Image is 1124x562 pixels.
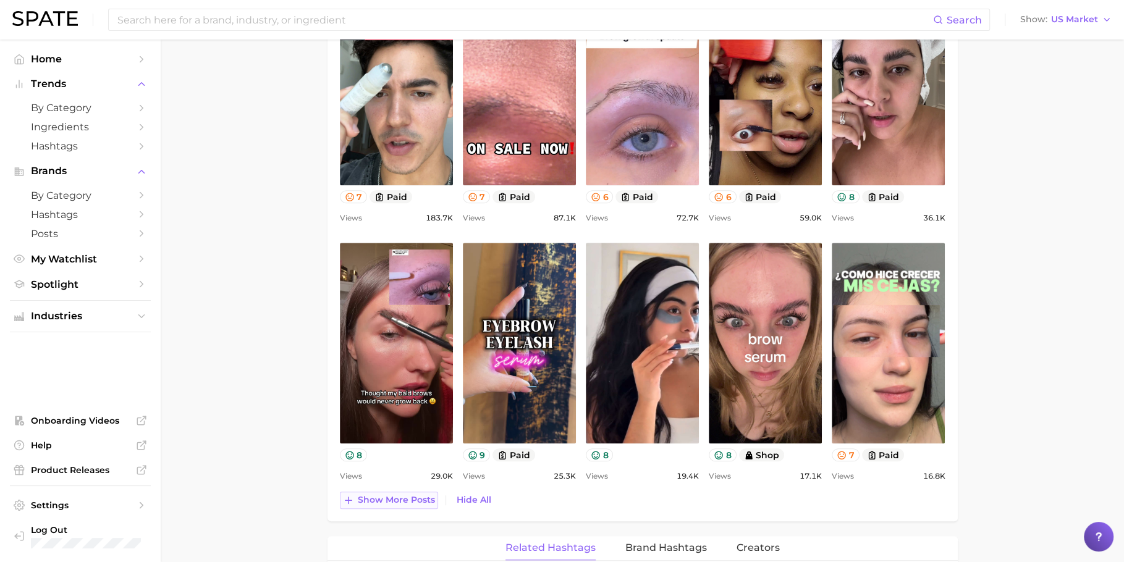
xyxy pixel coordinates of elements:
span: 29.0k [431,469,453,484]
a: Posts [10,224,151,243]
span: Related Hashtags [505,542,596,553]
button: Industries [10,307,151,325]
span: Ingredients [31,121,130,133]
span: My Watchlist [31,253,130,265]
span: Hashtags [31,209,130,220]
span: Onboarding Videos [31,415,130,426]
span: 25.3k [554,469,576,484]
a: Product Releases [10,461,151,479]
span: Hide All [457,495,491,505]
span: Search [947,14,982,26]
span: Log Out [31,524,141,535]
span: Posts [31,228,130,240]
span: Views [832,211,854,225]
button: Hide All [454,492,494,508]
a: Help [10,436,151,455]
span: 19.4k [677,469,699,484]
button: paid [615,190,658,203]
span: 59.0k [800,211,822,225]
span: Brands [31,166,130,177]
span: Views [709,211,731,225]
button: paid [370,190,412,203]
button: 9 [463,448,491,461]
span: US Market [1051,16,1098,23]
span: Views [340,469,362,484]
button: 7 [340,190,368,203]
button: 8 [586,448,614,461]
img: SPATE [12,11,78,26]
a: Onboarding Videos [10,411,151,430]
span: Industries [31,311,130,322]
span: Show more posts [358,495,435,505]
a: Ingredients [10,117,151,136]
button: Brands [10,162,151,180]
button: 6 [586,190,614,203]
a: by Category [10,98,151,117]
button: paid [492,448,535,461]
span: Spotlight [31,279,130,290]
span: Show [1020,16,1047,23]
a: Hashtags [10,205,151,224]
span: Views [463,469,485,484]
span: Hashtags [31,140,130,152]
span: 183.7k [426,211,453,225]
a: by Category [10,186,151,205]
span: Product Releases [31,464,130,476]
span: Settings [31,500,130,511]
a: Spotlight [10,275,151,294]
span: Help [31,440,130,451]
span: 87.1k [554,211,576,225]
a: Settings [10,496,151,514]
span: Creators [737,542,780,553]
button: shop [739,448,785,461]
span: Views [340,211,362,225]
span: 17.1k [800,469,822,484]
input: Search here for a brand, industry, or ingredient [116,9,933,30]
button: paid [739,190,782,203]
button: 7 [463,190,491,203]
span: Views [586,211,608,225]
button: Show more posts [340,492,438,509]
span: Views [709,469,731,484]
button: 7 [832,448,860,461]
span: 16.8k [923,469,945,484]
a: Log out. Currently logged in with e-mail jenny.zeng@spate.nyc. [10,521,151,553]
button: 8 [709,448,737,461]
span: Views [832,469,854,484]
span: by Category [31,102,130,114]
span: Brand Hashtags [625,542,707,553]
span: 72.7k [677,211,699,225]
button: paid [862,190,905,203]
a: My Watchlist [10,250,151,269]
button: 8 [832,190,860,203]
span: by Category [31,190,130,201]
a: Home [10,49,151,69]
button: paid [862,448,905,461]
button: paid [492,190,535,203]
span: Home [31,53,130,65]
span: 36.1k [923,211,945,225]
span: Views [463,211,485,225]
button: Trends [10,75,151,93]
a: Hashtags [10,136,151,156]
span: Trends [31,78,130,90]
button: 6 [709,190,737,203]
span: Views [586,469,608,484]
button: ShowUS Market [1017,12,1115,28]
button: 8 [340,448,368,461]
